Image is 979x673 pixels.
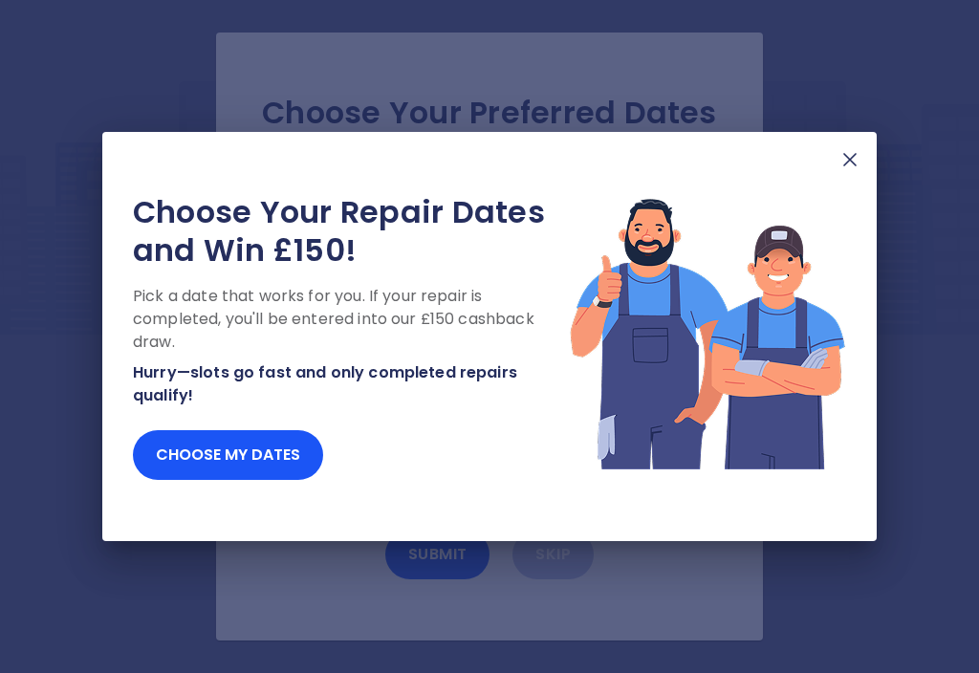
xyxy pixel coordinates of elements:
[133,193,569,270] h2: Choose Your Repair Dates and Win £150!
[569,193,846,472] img: Lottery
[133,430,323,480] button: Choose my dates
[838,148,861,171] img: X Mark
[133,361,569,407] p: Hurry—slots go fast and only completed repairs qualify!
[133,285,569,354] p: Pick a date that works for you. If your repair is completed, you'll be entered into our £150 cash...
